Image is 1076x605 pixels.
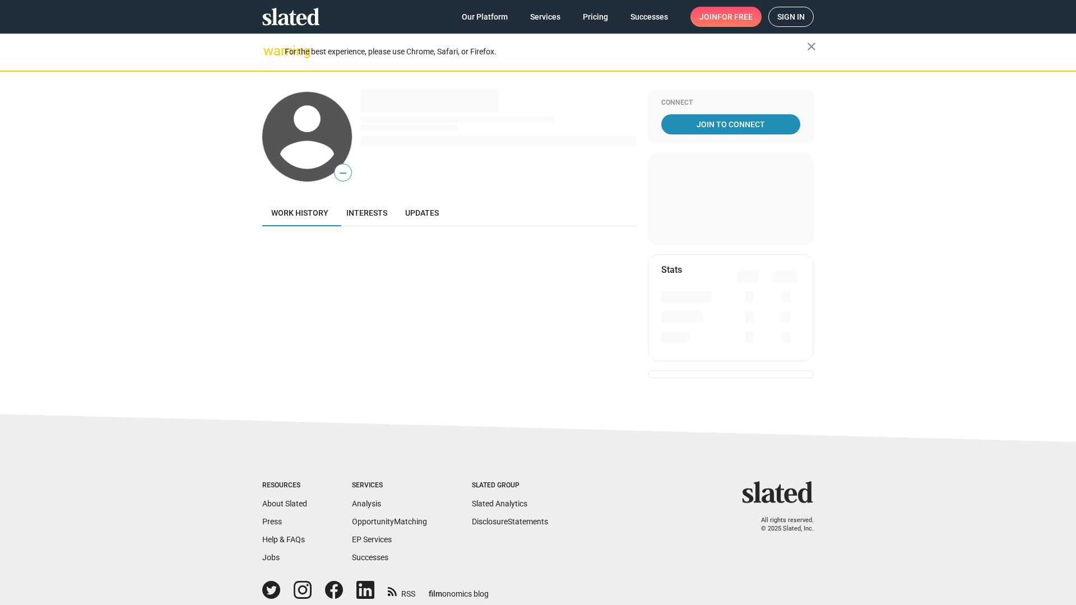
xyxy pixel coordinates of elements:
div: Slated Group [472,481,548,490]
span: Services [530,7,560,27]
span: — [335,166,351,180]
span: Join To Connect [664,114,798,134]
a: Help & FAQs [262,535,305,544]
a: Pricing [574,7,617,27]
a: Analysis [352,499,381,508]
span: Sign in [777,7,805,26]
span: film [429,589,442,598]
a: Slated Analytics [472,499,527,508]
a: Join To Connect [661,114,800,134]
span: Interests [346,208,387,217]
div: Resources [262,481,307,490]
a: Press [262,517,282,526]
a: OpportunityMatching [352,517,427,526]
mat-icon: close [805,40,818,53]
p: All rights reserved. © 2025 Slated, Inc. [749,516,814,533]
div: Services [352,481,427,490]
span: Join [699,7,753,27]
a: Successes [352,553,388,562]
a: Successes [622,7,677,27]
span: for free [717,7,753,27]
span: Work history [271,208,328,217]
span: Updates [405,208,439,217]
span: Our Platform [462,7,508,27]
a: EP Services [352,535,392,544]
a: DisclosureStatements [472,517,548,526]
a: Services [521,7,569,27]
a: RSS [388,582,415,599]
a: Jobs [262,553,280,562]
mat-icon: warning [263,44,277,58]
a: Joinfor free [690,7,762,27]
div: For the best experience, please use Chrome, Safari, or Firefox. [285,44,807,59]
span: Pricing [583,7,608,27]
a: Work history [262,199,337,226]
a: Our Platform [453,7,517,27]
mat-card-title: Stats [661,264,682,276]
a: filmonomics blog [429,580,489,599]
a: Sign in [768,7,814,27]
div: Connect [661,99,800,108]
a: Updates [396,199,448,226]
a: About Slated [262,499,307,508]
span: Successes [630,7,668,27]
a: Interests [337,199,396,226]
